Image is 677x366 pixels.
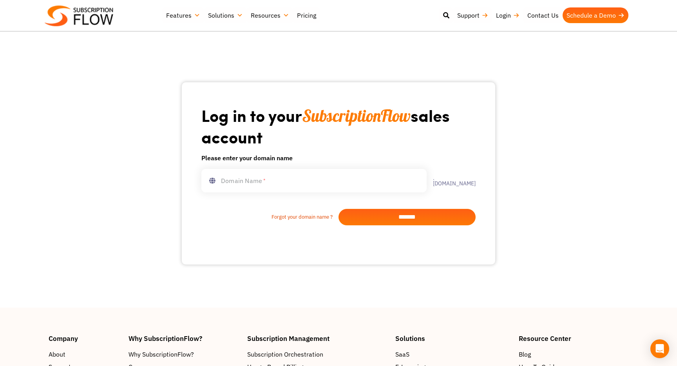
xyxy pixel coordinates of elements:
[49,335,121,342] h4: Company
[563,7,628,23] a: Schedule a Demo
[523,7,563,23] a: Contact Us
[201,213,338,221] a: Forgot your domain name ?
[129,335,240,342] h4: Why SubscriptionFlow?
[201,153,476,163] h6: Please enter your domain name
[492,7,523,23] a: Login
[247,335,387,342] h4: Subscription Management
[395,350,511,359] a: SaaS
[49,350,121,359] a: About
[162,7,204,23] a: Features
[129,350,240,359] a: Why SubscriptionFlow?
[45,5,113,26] img: Subscriptionflow
[201,105,476,147] h1: Log in to your sales account
[427,175,476,186] label: .[DOMAIN_NAME]
[519,350,531,359] span: Blog
[519,335,628,342] h4: Resource Center
[204,7,247,23] a: Solutions
[395,335,511,342] h4: Solutions
[293,7,320,23] a: Pricing
[129,350,194,359] span: Why SubscriptionFlow?
[650,339,669,358] div: Open Intercom Messenger
[519,350,628,359] a: Blog
[49,350,65,359] span: About
[247,350,323,359] span: Subscription Orchestration
[247,350,387,359] a: Subscription Orchestration
[395,350,409,359] span: SaaS
[453,7,492,23] a: Support
[302,105,411,126] span: SubscriptionFlow
[247,7,293,23] a: Resources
